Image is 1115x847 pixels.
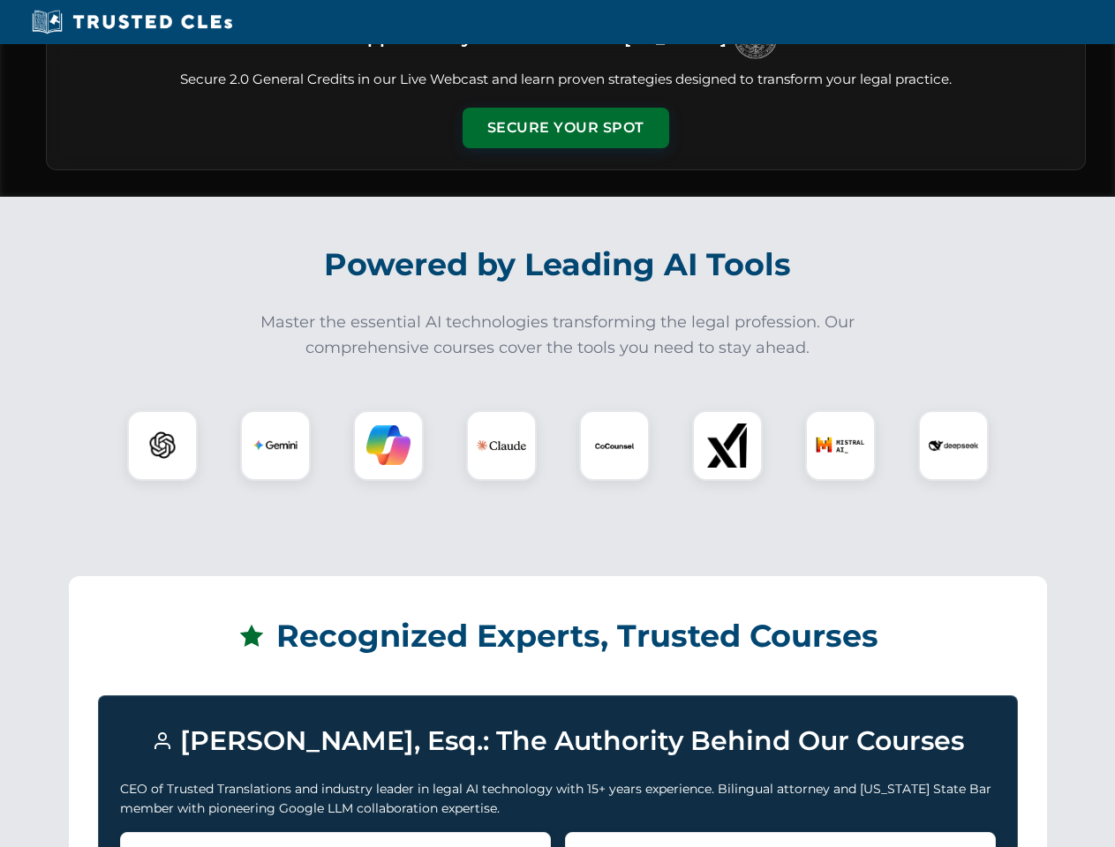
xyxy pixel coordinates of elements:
[69,234,1047,296] h2: Powered by Leading AI Tools
[249,310,867,361] p: Master the essential AI technologies transforming the legal profession. Our comprehensive courses...
[477,421,526,470] img: Claude Logo
[463,108,669,148] button: Secure Your Spot
[918,410,989,481] div: DeepSeek
[929,421,978,470] img: DeepSeek Logo
[592,423,637,468] img: CoCounsel Logo
[26,9,237,35] img: Trusted CLEs
[137,420,188,471] img: ChatGPT Logo
[353,410,424,481] div: Copilot
[240,410,311,481] div: Gemini
[466,410,537,481] div: Claude
[120,717,996,765] h3: [PERSON_NAME], Esq.: The Authority Behind Our Courses
[692,410,763,481] div: xAI
[98,605,1018,667] h2: Recognized Experts, Trusted Courses
[816,421,865,470] img: Mistral AI Logo
[120,779,996,819] p: CEO of Trusted Translations and industry leader in legal AI technology with 15+ years experience....
[805,410,876,481] div: Mistral AI
[366,423,411,468] img: Copilot Logo
[68,70,1064,90] p: Secure 2.0 General Credits in our Live Webcast and learn proven strategies designed to transform ...
[253,423,298,468] img: Gemini Logo
[127,410,198,481] div: ChatGPT
[705,423,750,468] img: xAI Logo
[579,410,650,481] div: CoCounsel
